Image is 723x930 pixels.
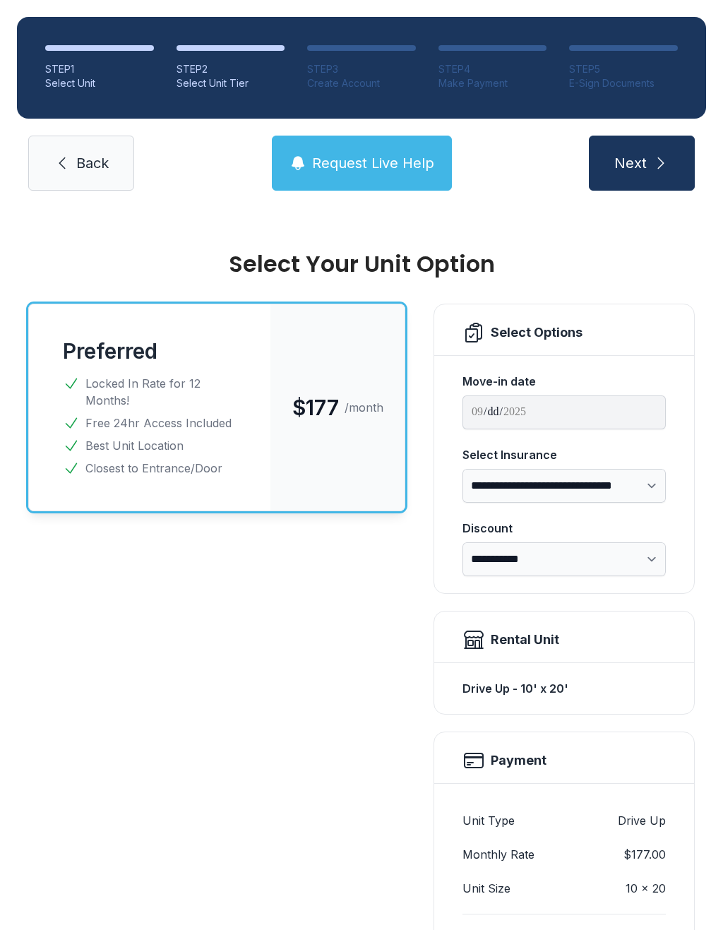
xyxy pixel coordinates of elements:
div: Select Unit [45,76,154,90]
div: Move-in date [462,373,666,390]
dt: Unit Type [462,812,515,829]
div: STEP 3 [307,62,416,76]
input: Move-in date [462,395,666,429]
dd: $177.00 [623,846,666,863]
select: Select Insurance [462,469,666,503]
div: Make Payment [438,76,547,90]
div: STEP 1 [45,62,154,76]
dd: 10 x 20 [626,880,666,897]
span: Locked In Rate for 12 Months! [85,375,237,409]
div: STEP 5 [569,62,678,76]
span: Back [76,153,109,173]
dt: Monthly Rate [462,846,534,863]
div: Select Your Unit Option [28,253,695,275]
div: STEP 2 [177,62,285,76]
span: Free 24hr Access Included [85,415,232,431]
div: Rental Unit [491,630,559,650]
span: Request Live Help [312,153,434,173]
div: E-Sign Documents [569,76,678,90]
dt: Unit Size [462,880,510,897]
div: Select Unit Tier [177,76,285,90]
div: Select Options [491,323,582,342]
span: Best Unit Location [85,437,184,454]
div: Create Account [307,76,416,90]
button: Preferred [63,338,157,364]
div: Drive Up - 10' x 20' [462,674,666,703]
select: Discount [462,542,666,576]
div: Select Insurance [462,446,666,463]
span: Next [614,153,647,173]
div: STEP 4 [438,62,547,76]
dd: Drive Up [618,812,666,829]
span: /month [345,399,383,416]
span: $177 [292,395,339,420]
div: Discount [462,520,666,537]
h2: Payment [491,751,546,770]
span: Closest to Entrance/Door [85,460,222,477]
